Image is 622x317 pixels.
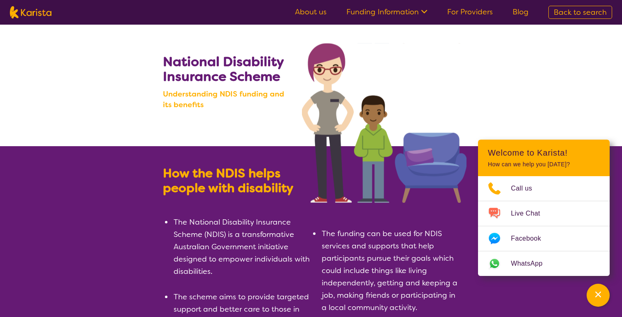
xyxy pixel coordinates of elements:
[488,148,600,158] h2: Welcome to Karista!
[511,257,552,270] span: WhatsApp
[513,7,529,17] a: Blog
[173,216,311,278] li: The National Disability Insurance Scheme (NDIS) is a transformative Australian Government initiat...
[511,207,550,220] span: Live Chat
[478,140,610,276] div: Channel Menu
[346,7,427,17] a: Funding Information
[511,232,551,245] span: Facebook
[321,227,459,314] li: The funding can be used for NDIS services and supports that help participants pursue their goals ...
[548,6,612,19] a: Back to search
[163,53,283,85] b: National Disability Insurance Scheme
[478,251,610,276] a: Web link opens in a new tab.
[10,6,51,18] img: Karista logo
[295,7,327,17] a: About us
[447,7,493,17] a: For Providers
[478,176,610,276] ul: Choose channel
[302,43,466,203] img: Search NDIS services with Karista
[554,7,607,17] span: Back to search
[163,89,294,110] b: Understanding NDIS funding and its benefits
[488,161,600,168] p: How can we help you [DATE]?
[587,284,610,307] button: Channel Menu
[163,165,293,196] b: How the NDIS helps people with disability
[511,182,542,195] span: Call us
